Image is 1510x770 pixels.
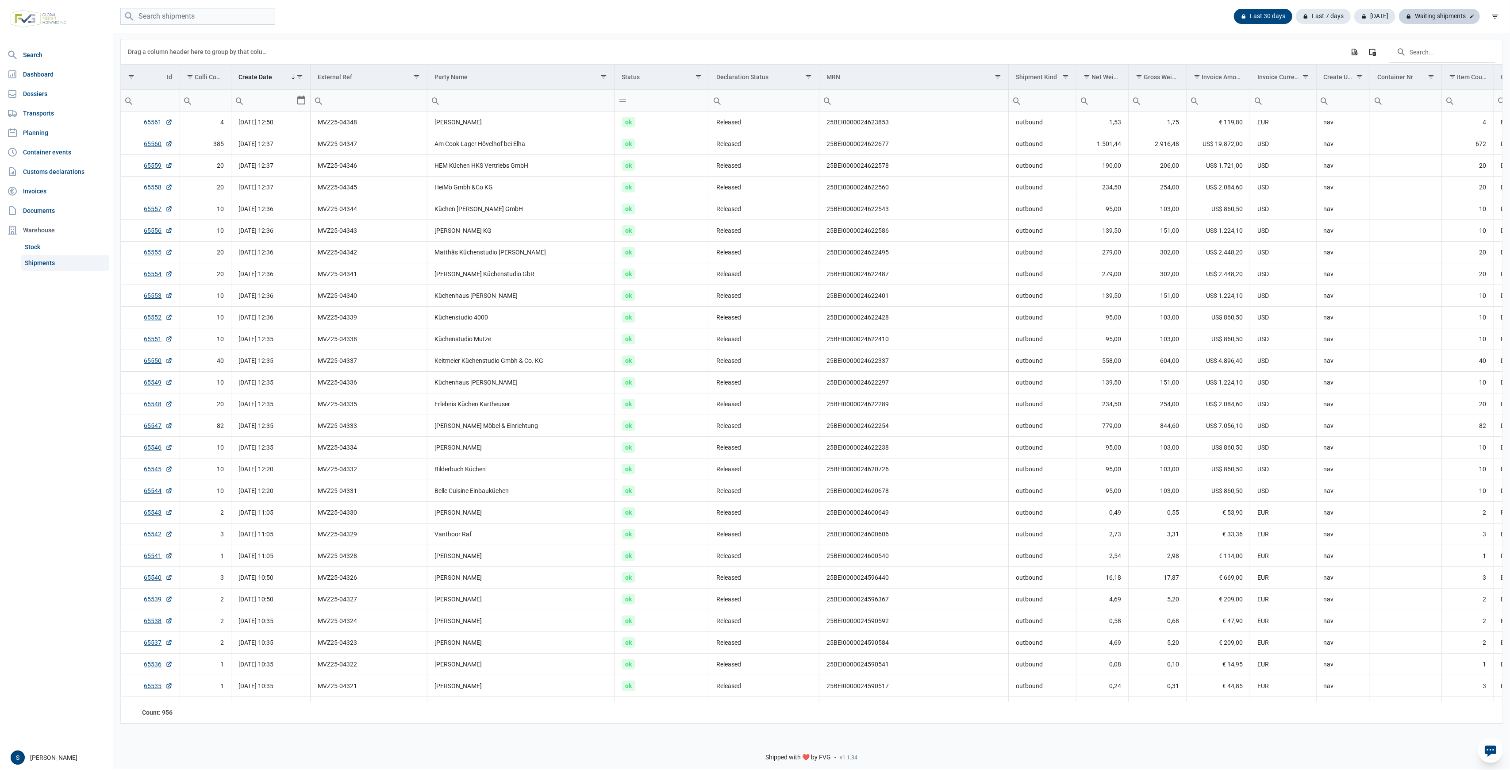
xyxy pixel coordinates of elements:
td: 25BEI0000024622410 [819,328,1009,350]
td: USD [1250,372,1317,393]
td: outbound [1009,458,1076,480]
td: 95,00 [1076,328,1129,350]
td: 40 [180,350,231,372]
td: outbound [1009,198,1076,220]
td: nav [1316,133,1370,155]
a: 65555 [144,248,173,257]
input: Filter cell [819,90,1008,111]
td: 20 [180,263,231,285]
a: 65549 [144,378,173,387]
td: Released [709,372,819,393]
div: Export all data to Excel [1346,44,1362,60]
td: Released [709,437,819,458]
span: Show filter options for column 'Id' [128,73,134,80]
td: 25BEI0000024622289 [819,393,1009,415]
td: 95,00 [1076,437,1129,458]
td: 10 [1441,372,1494,393]
td: 25BEI0000024622560 [819,177,1009,198]
a: Customs declarations [4,163,109,181]
td: 95,00 [1076,307,1129,328]
td: 2.916,48 [1128,133,1186,155]
td: 10 [180,372,231,393]
td: Column Shipment Kind [1009,65,1076,90]
td: 95,00 [1076,458,1129,480]
td: Filter cell [819,90,1009,112]
span: Show filter options for column 'Container Nr' [1428,73,1434,80]
td: nav [1316,155,1370,177]
td: Released [709,155,819,177]
td: 20 [1441,177,1494,198]
div: filter [1487,8,1503,24]
td: 10 [180,328,231,350]
td: Filter cell [709,90,819,112]
td: nav [1316,242,1370,263]
td: Released [709,220,819,242]
td: 139,50 [1076,220,1129,242]
a: Search [4,46,109,64]
input: Filter cell [1370,90,1441,111]
td: Filter cell [231,90,311,112]
td: 10 [1441,437,1494,458]
td: [PERSON_NAME] KG [427,220,615,242]
a: 65547 [144,421,173,430]
span: Show filter options for column 'Party Name' [600,73,607,80]
td: Released [709,307,819,328]
td: 40 [1441,350,1494,372]
td: 25BEI0000024622254 [819,415,1009,437]
td: EUR [1250,112,1317,133]
a: Container events [4,143,109,161]
a: 65551 [144,335,173,343]
td: 10 [1441,220,1494,242]
td: 20 [180,177,231,198]
div: Search box [1009,90,1025,111]
td: 279,00 [1076,263,1129,285]
td: 4 [180,112,231,133]
td: 20 [180,155,231,177]
div: Search box [427,90,443,111]
td: 558,00 [1076,350,1129,372]
span: Show filter options for column 'Net Weight' [1084,73,1090,80]
td: nav [1316,372,1370,393]
td: Filter cell [1441,90,1494,112]
td: 10 [1441,307,1494,328]
td: 25BEI0000024622238 [819,437,1009,458]
td: 20 [1441,155,1494,177]
td: Released [709,177,819,198]
td: Column Gross Weight [1128,65,1186,90]
td: 25BEI0000024622401 [819,285,1009,307]
td: Column External Ref [311,65,427,90]
td: Filter cell [615,90,709,112]
div: Search box [1317,90,1333,111]
input: Filter cell [311,90,427,111]
td: 82 [1441,415,1494,437]
td: Released [709,133,819,155]
td: Column Id [121,65,180,90]
a: Documents [4,202,109,219]
td: 25BEI0000024622586 [819,220,1009,242]
td: MVZ25-04347 [311,133,427,155]
td: [PERSON_NAME] [427,437,615,458]
div: Data grid toolbar [128,39,1495,64]
td: 151,00 [1128,285,1186,307]
td: MVZ25-04341 [311,263,427,285]
td: MVZ25-04332 [311,458,427,480]
a: 65560 [144,139,173,148]
td: 385 [180,133,231,155]
td: MVZ25-04337 [311,350,427,372]
div: Search box [1076,90,1092,111]
td: USD [1250,437,1317,458]
td: nav [1316,328,1370,350]
td: outbound [1009,133,1076,155]
div: Search box [1370,90,1386,111]
td: 234,50 [1076,177,1129,198]
td: MVZ25-04335 [311,393,427,415]
td: 20 [1441,393,1494,415]
td: Column Invoice Amount [1187,65,1250,90]
td: 25BEI0000024620726 [819,458,1009,480]
td: outbound [1009,307,1076,328]
td: HeiMö Gmbh &Co KG [427,177,615,198]
td: [PERSON_NAME] Möbel & Einrichtung [427,415,615,437]
td: Column MRN [819,65,1009,90]
a: Dashboard [4,65,109,83]
td: USD [1250,307,1317,328]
